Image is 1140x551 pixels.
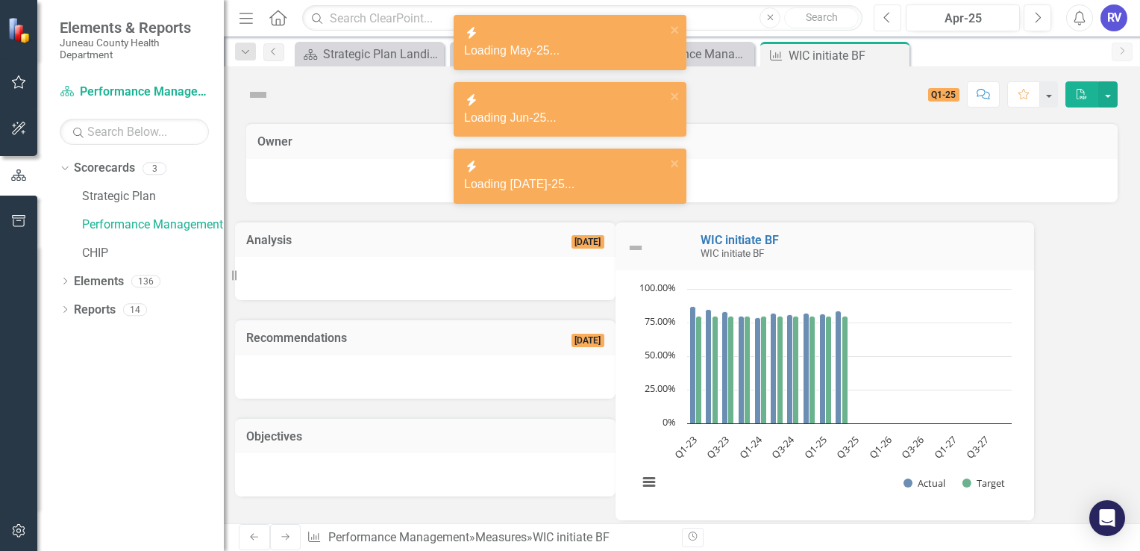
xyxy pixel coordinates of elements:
[769,432,798,461] text: Q3-24
[671,433,699,461] text: Q1-23
[60,37,209,61] small: Juneau County Health Department
[533,530,610,544] div: WIC initiate BF
[701,247,765,259] small: WIC initiate BF
[809,316,815,423] path: Q4-24, 80. Target.
[257,135,1106,149] h3: Owner
[74,302,116,319] a: Reports
[82,245,224,262] a: CHIP
[298,45,440,63] a: Strategic Plan Landing page
[1089,500,1125,536] div: Open Intercom Messenger
[645,314,676,328] text: 75.00%
[464,176,665,193] div: Loading [DATE]-25...
[964,433,992,461] text: Q3-27
[701,233,779,247] a: WIC initiate BF
[639,471,660,492] button: View chart menu, Chart
[903,476,945,490] button: Show Actual
[645,382,676,395] text: 25.00%
[60,119,209,145] input: Search Below...
[307,529,671,547] div: » »
[728,316,734,423] path: Q3-23, 80. Target.
[670,88,680,105] button: close
[736,432,765,461] text: Q1-24
[1100,4,1127,31] button: RV
[663,415,676,429] text: 0%
[690,289,1005,424] g: Actual, bar series 1 of 2 with 20 bars.
[931,433,959,461] text: Q1-27
[820,314,826,423] path: Q1-25, 81.3. Actual.
[645,348,676,361] text: 50.00%
[866,433,894,461] text: Q1-26
[142,162,166,175] div: 3
[911,10,1015,28] div: Apr-25
[246,83,270,107] img: Not Defined
[834,433,862,461] text: Q3-25
[7,17,34,43] img: ClearPoint Strategy
[571,235,605,249] span: [DATE]
[630,281,1019,505] svg: Interactive chart
[793,316,799,423] path: Q3-24, 80. Target.
[246,430,604,443] h3: Objectives
[739,316,745,423] path: Q4-23, 79.9. Actual.
[801,433,829,461] text: Q1-25
[771,313,777,423] path: Q2-24, 82.1. Actual.
[670,21,680,38] button: close
[60,19,209,37] span: Elements & Reports
[82,188,224,205] a: Strategic Plan
[706,309,712,423] path: Q2-23, 84.9. Actual.
[475,530,527,544] a: Measures
[745,316,751,423] path: Q4-23, 80. Target.
[704,433,732,461] text: Q3-23
[627,239,645,257] img: Not Defined
[722,311,728,423] path: Q3-23, 83.1. Actual.
[899,433,927,461] text: Q3-26
[836,311,842,423] path: Q2-25, 83.6. Actual.
[962,476,1005,490] button: Show Target
[826,316,832,423] path: Q1-25, 80. Target.
[712,316,718,423] path: Q2-23, 80. Target.
[74,273,124,290] a: Elements
[928,88,960,102] span: Q1-25
[670,155,680,172] button: close
[323,45,440,63] div: Strategic Plan Landing page
[789,46,906,65] div: WIC initiate BF
[464,110,665,127] div: Loading Jun-25...
[131,275,160,287] div: 136
[690,306,696,423] path: Q1-23, 87.2. Actual.
[806,11,838,23] span: Search
[302,5,862,31] input: Search ClearPoint...
[784,7,859,28] button: Search
[630,281,1019,505] div: Chart. Highcharts interactive chart.
[571,334,605,347] span: [DATE]
[761,316,767,423] path: Q1-24, 80. Target.
[777,316,783,423] path: Q2-24, 80. Target.
[60,84,209,101] a: Performance Management
[696,316,702,423] path: Q1-23, 80. Target.
[787,314,793,423] path: Q3-24, 81. Actual.
[633,45,751,63] div: Performance Management Landing Page
[755,317,761,423] path: Q1-24, 78.7. Actual.
[804,313,809,423] path: Q4-24, 82. Actual.
[464,43,665,60] div: Loading May-25...
[906,4,1020,31] button: Apr-25
[246,331,516,345] h3: Recommendations
[123,303,147,316] div: 14
[246,234,453,247] h3: Analysis
[842,316,848,423] path: Q2-25, 80. Target.
[82,217,224,234] a: Performance Management
[639,281,676,294] text: 100.00%
[74,160,135,177] a: Scorecards
[328,530,469,544] a: Performance Management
